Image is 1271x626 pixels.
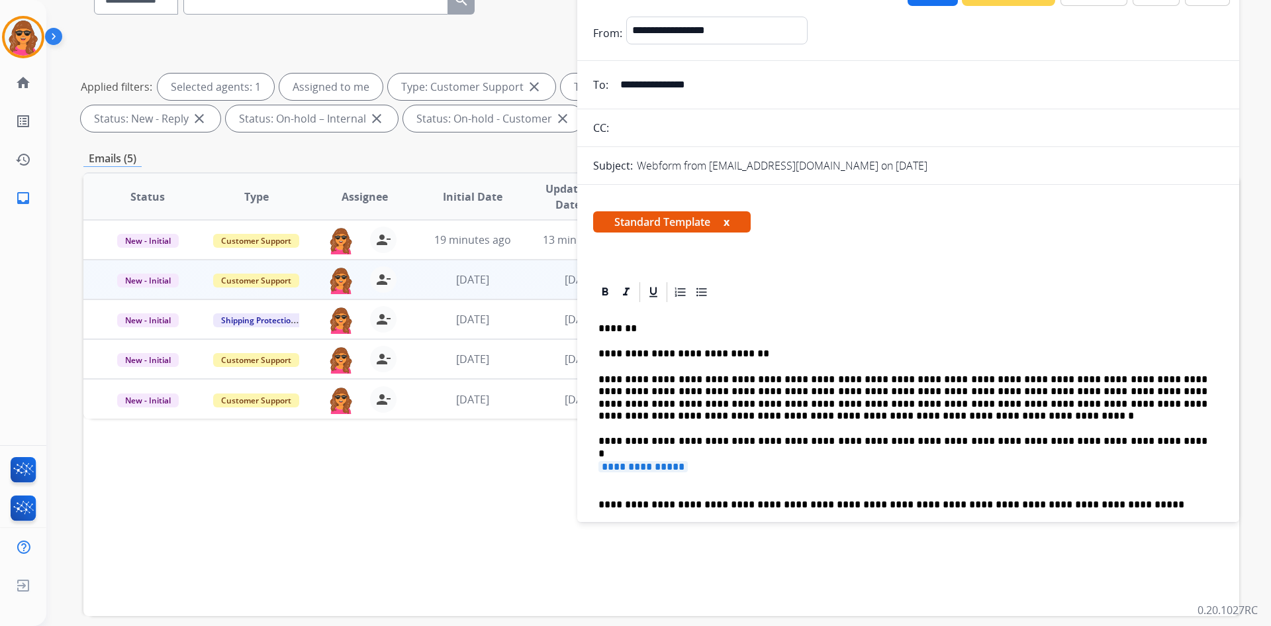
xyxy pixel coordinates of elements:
span: New - Initial [117,274,179,287]
span: Customer Support [213,353,299,367]
button: x [724,214,730,230]
p: Applied filters: [81,79,152,95]
mat-icon: person_remove [375,391,391,407]
span: [DATE] [456,272,489,287]
p: Emails (5) [83,150,142,167]
mat-icon: close [555,111,571,127]
span: [DATE] [565,392,598,407]
span: New - Initial [117,393,179,407]
p: From: [593,25,622,41]
span: 19 minutes ago [434,233,511,247]
span: Customer Support [213,274,299,287]
span: Updated Date [538,181,598,213]
span: Initial Date [443,189,502,205]
div: Type: Customer Support [388,74,555,100]
span: Standard Template [593,211,751,233]
p: Webform from [EMAIL_ADDRESS][DOMAIN_NAME] on [DATE] [637,158,927,174]
p: 0.20.1027RC [1198,602,1258,618]
img: agent-avatar [328,386,354,414]
span: Type [244,189,269,205]
span: Shipping Protection [213,313,304,327]
span: [DATE] [565,312,598,327]
span: [DATE] [456,352,489,366]
img: agent-avatar [328,346,354,374]
div: Italic [616,282,636,302]
div: Type: Shipping Protection [561,74,734,100]
div: Bold [595,282,615,302]
div: Underline [643,282,663,302]
p: CC: [593,120,609,136]
div: Selected agents: 1 [158,74,274,100]
div: Status: On-hold – Internal [226,105,398,132]
div: Status: On-hold - Customer [403,105,584,132]
span: New - Initial [117,234,179,248]
mat-icon: person_remove [375,272,391,287]
span: [DATE] [565,352,598,366]
span: Customer Support [213,393,299,407]
span: Status [130,189,165,205]
mat-icon: home [15,75,31,91]
span: [DATE] [456,312,489,327]
div: Ordered List [671,282,690,302]
img: agent-avatar [328,306,354,334]
span: New - Initial [117,353,179,367]
span: 13 minutes ago [543,233,620,247]
mat-icon: close [369,111,385,127]
div: Bullet List [692,282,712,302]
span: New - Initial [117,313,179,327]
mat-icon: person_remove [375,351,391,367]
mat-icon: history [15,152,31,168]
img: agent-avatar [328,227,354,254]
mat-icon: list_alt [15,113,31,129]
span: Assignee [342,189,388,205]
div: Assigned to me [279,74,383,100]
mat-icon: inbox [15,190,31,206]
p: Subject: [593,158,633,174]
span: [DATE] [456,392,489,407]
img: avatar [5,19,42,56]
mat-icon: close [191,111,207,127]
mat-icon: person_remove [375,311,391,327]
mat-icon: close [526,79,542,95]
img: agent-avatar [328,266,354,294]
span: [DATE] [565,272,598,287]
p: To: [593,77,608,93]
mat-icon: person_remove [375,232,391,248]
span: Customer Support [213,234,299,248]
div: Status: New - Reply [81,105,220,132]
